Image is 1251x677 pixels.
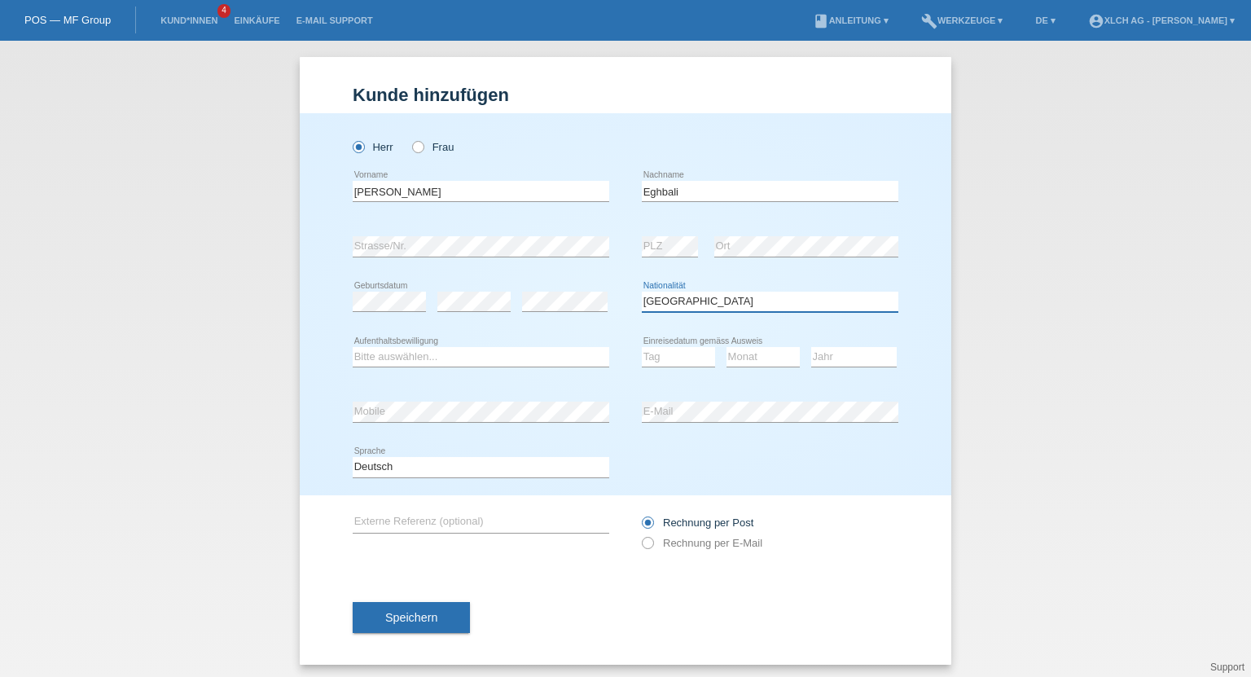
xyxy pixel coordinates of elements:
input: Rechnung per Post [642,517,652,537]
a: Einkäufe [226,15,288,25]
a: DE ▾ [1027,15,1063,25]
button: Speichern [353,602,470,633]
input: Herr [353,141,363,152]
a: Support [1210,662,1244,673]
label: Herr [353,141,393,153]
h1: Kunde hinzufügen [353,85,898,105]
a: account_circleXLCH AG - [PERSON_NAME] ▾ [1080,15,1243,25]
input: Frau [412,141,423,152]
label: Frau [412,141,454,153]
i: build [921,13,937,29]
label: Rechnung per Post [642,517,753,529]
a: bookAnleitung ▾ [805,15,897,25]
span: Speichern [385,611,437,624]
input: Rechnung per E-Mail [642,537,652,557]
a: E-Mail Support [288,15,381,25]
i: book [813,13,829,29]
a: Kund*innen [152,15,226,25]
i: account_circle [1088,13,1104,29]
a: POS — MF Group [24,14,111,26]
a: buildWerkzeuge ▾ [913,15,1012,25]
label: Rechnung per E-Mail [642,537,762,549]
span: 4 [217,4,230,18]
